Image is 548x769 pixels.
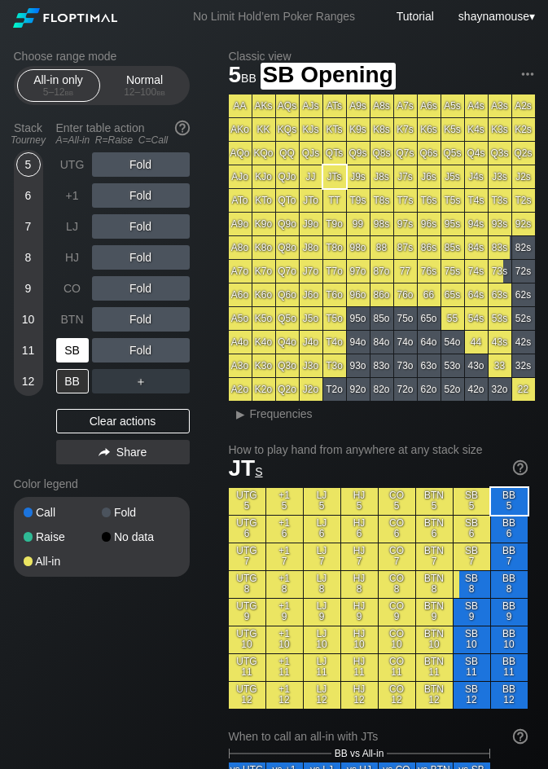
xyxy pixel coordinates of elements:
[16,214,41,239] div: 7
[347,142,370,165] div: Q9s
[379,571,415,598] div: CO 8
[394,283,417,306] div: 76o
[454,626,490,653] div: SB 10
[511,727,529,745] img: help.32db89a4.svg
[489,213,511,235] div: 93s
[394,378,417,401] div: 72o
[13,8,117,28] img: Floptimal logo
[300,378,322,401] div: J2o
[276,213,299,235] div: Q9o
[394,94,417,117] div: A7s
[370,283,393,306] div: 86o
[252,94,275,117] div: AKs
[347,260,370,283] div: 97o
[229,142,252,165] div: AQo
[491,571,528,598] div: BB 8
[347,236,370,259] div: 98o
[92,276,190,301] div: Fold
[304,488,340,515] div: LJ 5
[441,142,464,165] div: Q5s
[111,86,179,98] div: 12 – 100
[156,86,165,98] span: bb
[416,654,453,681] div: BTN 11
[304,516,340,543] div: LJ 6
[229,571,265,598] div: UTG 8
[489,260,511,283] div: 73s
[56,338,89,363] div: SB
[300,260,322,283] div: J7o
[229,213,252,235] div: A9o
[229,443,528,456] h2: How to play hand from anywhere at any stack size
[56,245,89,270] div: HJ
[276,354,299,377] div: Q3o
[266,654,303,681] div: +1 11
[92,338,190,363] div: Fold
[465,283,488,306] div: 64s
[379,599,415,626] div: CO 9
[229,599,265,626] div: UTG 9
[418,378,441,401] div: 62o
[416,571,453,598] div: BTN 8
[16,152,41,177] div: 5
[252,165,275,188] div: KJo
[276,236,299,259] div: Q8o
[56,183,89,208] div: +1
[454,571,490,598] div: SB 8
[370,189,393,212] div: T8s
[416,488,453,515] div: BTN 5
[229,488,265,515] div: UTG 5
[347,213,370,235] div: 99
[229,455,263,481] span: JT
[276,118,299,141] div: KQs
[491,543,528,570] div: BB 7
[491,626,528,653] div: BB 10
[229,516,265,543] div: UTG 6
[394,354,417,377] div: 73o
[370,236,393,259] div: 88
[465,307,488,330] div: 54s
[416,516,453,543] div: BTN 6
[276,307,299,330] div: Q5o
[370,142,393,165] div: Q8s
[489,331,511,354] div: 43s
[56,115,190,152] div: Enter table action
[252,189,275,212] div: KTo
[489,189,511,212] div: T3s
[252,118,275,141] div: KK
[489,94,511,117] div: A3s
[489,142,511,165] div: Q3s
[229,682,265,709] div: UTG 12
[347,378,370,401] div: 92o
[491,682,528,709] div: BB 12
[370,307,393,330] div: 85o
[512,94,535,117] div: A2s
[252,307,275,330] div: K5o
[397,10,434,23] a: Tutorial
[341,543,378,570] div: HJ 7
[418,307,441,330] div: 65o
[266,599,303,626] div: +1 9
[229,236,252,259] div: A8o
[512,118,535,141] div: K2s
[56,152,89,177] div: UTG
[300,118,322,141] div: KJs
[304,682,340,709] div: LJ 12
[512,331,535,354] div: 42s
[16,338,41,363] div: 11
[379,488,415,515] div: CO 5
[489,307,511,330] div: 53s
[229,331,252,354] div: A4o
[394,331,417,354] div: 74o
[394,189,417,212] div: T7s
[56,134,190,146] div: A=All-in R=Raise C=Call
[56,369,89,393] div: BB
[347,118,370,141] div: K9s
[323,260,346,283] div: T7o
[379,516,415,543] div: CO 6
[276,331,299,354] div: Q4o
[300,189,322,212] div: JTo
[489,236,511,259] div: 83s
[252,378,275,401] div: K2o
[441,213,464,235] div: 95s
[512,213,535,235] div: 92s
